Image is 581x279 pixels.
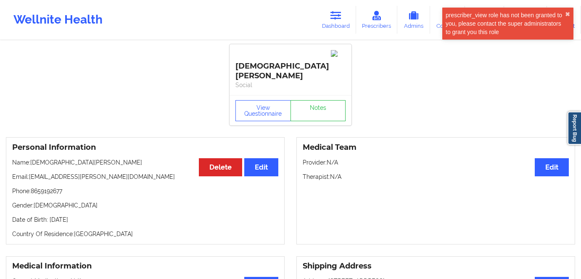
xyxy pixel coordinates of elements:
p: Social [235,81,346,89]
a: Dashboard [316,6,356,34]
p: Therapist: N/A [303,173,569,181]
button: View Questionnaire [235,100,291,121]
p: Phone: 8659192677 [12,187,278,195]
a: Report Bug [568,112,581,145]
div: prescriber_view role has not been granted to you, please contact the super administrators to gran... [446,11,565,36]
img: Image%2Fplaceholer-image.png [331,50,346,57]
p: Country Of Residence: [GEOGRAPHIC_DATA] [12,230,278,238]
h3: Personal Information [12,143,278,152]
div: [DEMOGRAPHIC_DATA][PERSON_NAME] [235,48,346,81]
button: Edit [244,158,278,176]
h3: Medical Team [303,143,569,152]
p: Email: [EMAIL_ADDRESS][PERSON_NAME][DOMAIN_NAME] [12,173,278,181]
button: close [565,11,570,18]
h3: Medical Information [12,261,278,271]
a: Admins [397,6,430,34]
h3: Shipping Address [303,261,569,271]
a: Prescribers [356,6,398,34]
p: Gender: [DEMOGRAPHIC_DATA] [12,201,278,210]
a: Coaches [430,6,465,34]
button: Edit [535,158,569,176]
button: Delete [199,158,242,176]
a: Notes [290,100,346,121]
p: Provider: N/A [303,158,569,167]
p: Name: [DEMOGRAPHIC_DATA][PERSON_NAME] [12,158,278,167]
p: Date of Birth: [DATE] [12,215,278,224]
